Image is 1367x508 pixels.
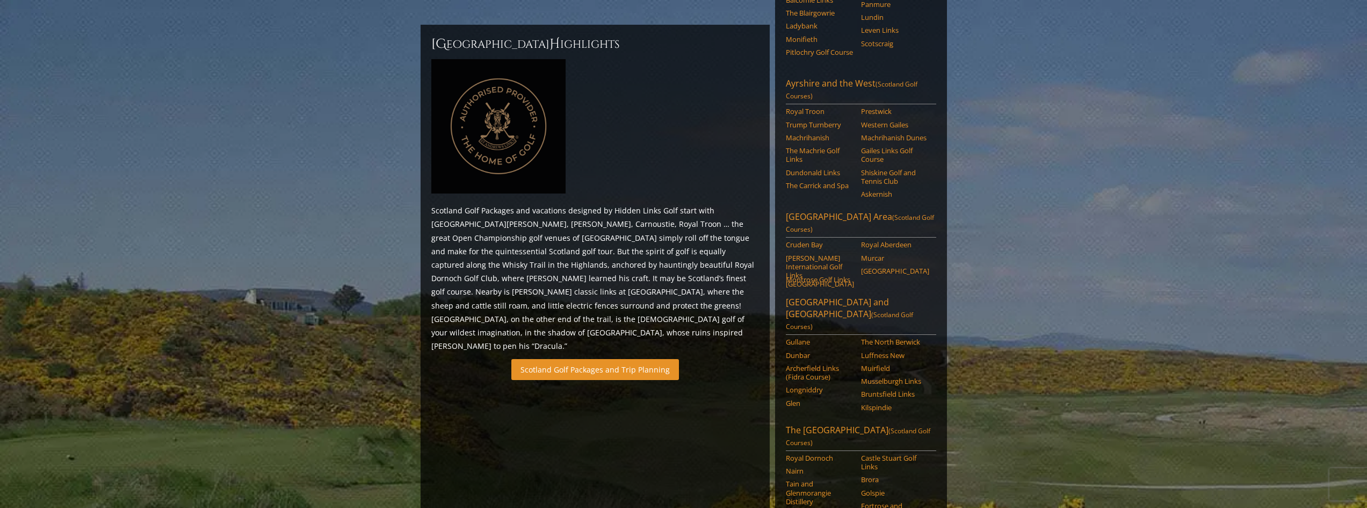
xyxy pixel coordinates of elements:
[786,35,854,44] a: Monifieth
[786,240,854,249] a: Cruden Bay
[861,377,929,385] a: Musselburgh Links
[861,168,929,186] a: Shiskine Golf and Tennis Club
[786,454,854,462] a: Royal Dornoch
[786,77,936,104] a: Ayrshire and the West(Scotland Golf Courses)
[861,454,929,471] a: Castle Stuart Golf Links
[786,424,936,451] a: The [GEOGRAPHIC_DATA](Scotland Golf Courses)
[431,204,759,353] p: Scotland Golf Packages and vacations designed by Hidden Links Golf start with [GEOGRAPHIC_DATA][P...
[431,35,759,53] h2: [GEOGRAPHIC_DATA] ighlights
[786,168,854,177] a: Dundonald Links
[786,9,854,17] a: The Blairgowrie
[861,13,929,22] a: Lundin
[786,426,930,447] span: (Scotland Golf Courses)
[861,39,929,48] a: Scotscraig
[786,399,854,407] a: Glen
[786,351,854,360] a: Dunbar
[861,107,929,116] a: Prestwick
[786,480,854,506] a: Tain and Glenmorangie Distillery
[861,146,929,164] a: Gailes Links Golf Course
[786,22,854,30] a: Ladybank
[786,213,934,234] span: (Scotland Golf Courses)
[786,107,854,116] a: Royal Troon
[861,240,929,249] a: Royal Aberdeen
[786,211,936,238] a: [GEOGRAPHIC_DATA] Area(Scotland Golf Courses)
[861,364,929,373] a: Muirfield
[861,133,929,142] a: Machrihanish Dunes
[786,146,854,164] a: The Machrie Golf Links
[549,35,560,53] span: H
[786,275,854,284] a: Montrose Golf Links
[861,390,929,398] a: Bruntsfield Links
[861,489,929,497] a: Golspie
[786,48,854,56] a: Pitlochry Golf Course
[786,467,854,475] a: Nairn
[786,120,854,129] a: Trump Turnberry
[786,385,854,394] a: Longniddry
[861,403,929,412] a: Kilspindie
[786,133,854,142] a: Machrihanish
[511,359,679,380] a: Scotland Golf Packages and Trip Planning
[861,120,929,129] a: Western Gailes
[861,26,929,34] a: Leven Links
[861,254,929,262] a: Murcar
[786,181,854,190] a: The Carrick and Spa
[786,338,854,346] a: Gullane
[786,364,854,382] a: Archerfield Links (Fidra Course)
[786,254,854,289] a: [PERSON_NAME] International Golf Links [GEOGRAPHIC_DATA]
[786,296,936,335] a: [GEOGRAPHIC_DATA] and [GEOGRAPHIC_DATA](Scotland Golf Courses)
[786,310,913,331] span: (Scotland Golf Courses)
[861,475,929,484] a: Brora
[861,338,929,346] a: The North Berwick
[861,190,929,198] a: Askernish
[786,80,917,101] span: (Scotland Golf Courses)
[861,351,929,360] a: Luffness New
[861,267,929,275] a: [GEOGRAPHIC_DATA]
